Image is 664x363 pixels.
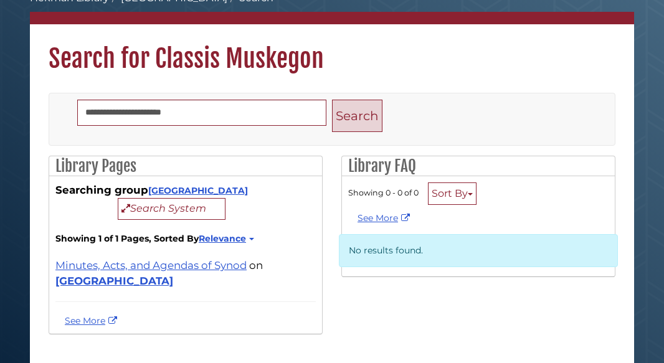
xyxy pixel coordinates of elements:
div: Searching group [55,182,316,220]
a: Minutes, Acts, and Agendas of Synod [55,259,247,271]
a: Relevance [199,233,252,244]
button: Search [332,100,382,133]
span: Showing 0 - 0 of 0 [348,188,419,197]
p: No results found. [339,234,618,267]
a: [GEOGRAPHIC_DATA] [55,275,173,287]
a: See More [358,212,413,224]
span: on [249,259,263,271]
a: [GEOGRAPHIC_DATA] [148,185,248,196]
a: See more Classis Muskegon results [65,315,120,326]
h2: Library Pages [49,156,322,176]
button: Search System [118,198,225,220]
strong: Showing 1 of 1 Pages, Sorted By [55,232,316,245]
button: Sort By [428,182,477,205]
h2: Library FAQ [342,156,615,176]
h1: Search for Classis Muskegon [30,24,634,74]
